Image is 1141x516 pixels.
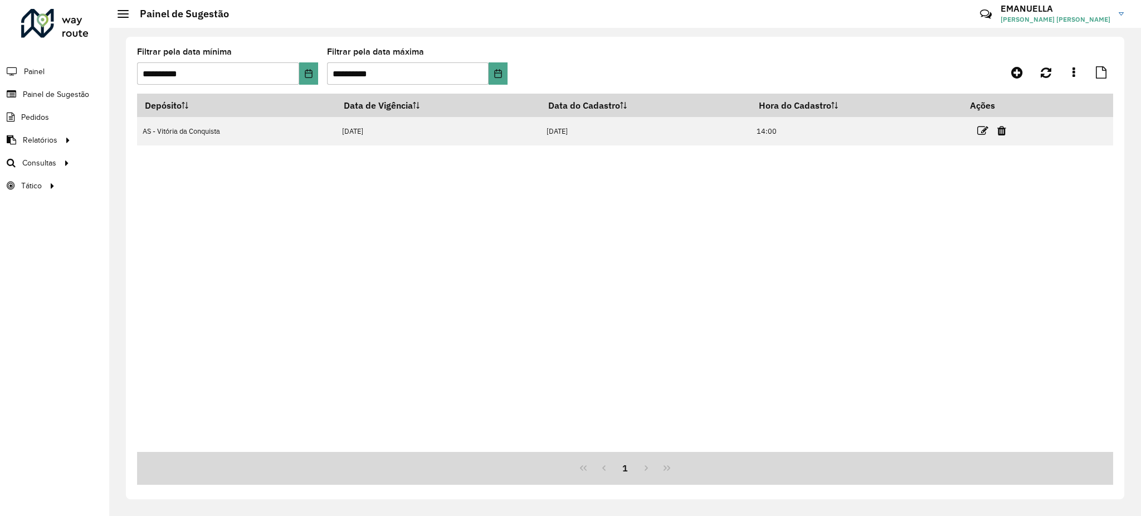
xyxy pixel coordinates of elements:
[129,8,229,20] h2: Painel de Sugestão
[327,45,424,59] label: Filtrar pela data máxima
[22,157,56,169] span: Consultas
[997,123,1006,138] a: Excluir
[615,457,636,479] button: 1
[21,111,49,123] span: Pedidos
[137,117,337,145] td: AS - Vitória da Conquista
[23,134,57,146] span: Relatórios
[751,94,963,117] th: Hora do Cadastro
[1001,14,1110,25] span: [PERSON_NAME] [PERSON_NAME]
[977,123,988,138] a: Editar
[337,94,540,117] th: Data de Vigência
[540,117,751,145] td: [DATE]
[974,2,998,26] a: Contato Rápido
[751,117,963,145] td: 14:00
[1001,3,1110,14] h3: EMANUELLA
[24,66,45,77] span: Painel
[963,94,1030,117] th: Ações
[337,117,540,145] td: [DATE]
[489,62,508,85] button: Choose Date
[137,94,337,117] th: Depósito
[23,89,89,100] span: Painel de Sugestão
[137,45,232,59] label: Filtrar pela data mínima
[540,94,751,117] th: Data do Cadastro
[299,62,318,85] button: Choose Date
[21,180,42,192] span: Tático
